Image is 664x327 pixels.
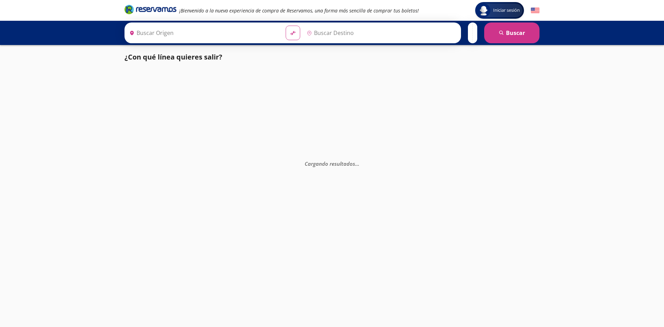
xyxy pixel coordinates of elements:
[531,6,539,15] button: English
[355,160,357,167] span: .
[124,52,222,62] p: ¿Con qué línea quieres salir?
[357,160,358,167] span: .
[127,24,280,42] input: Buscar Origen
[124,4,176,17] a: Brand Logo
[124,4,176,15] i: Brand Logo
[179,7,419,14] em: ¡Bienvenido a la nueva experiencia de compra de Reservamos, una forma más sencilla de comprar tus...
[484,22,539,43] button: Buscar
[490,7,523,14] span: Iniciar sesión
[304,24,458,42] input: Buscar Destino
[305,160,359,167] em: Cargando resultados
[358,160,359,167] span: .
